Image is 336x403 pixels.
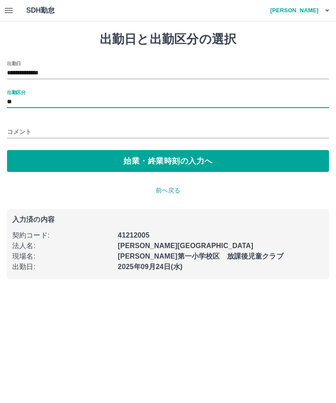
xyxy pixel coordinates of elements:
[12,251,112,262] p: 現場名 :
[12,262,112,272] p: 出勤日 :
[7,60,21,67] label: 出勤日
[7,186,329,195] p: 前へ戻る
[12,241,112,251] p: 法人名 :
[7,89,25,95] label: 出勤区分
[118,242,253,249] b: [PERSON_NAME][GEOGRAPHIC_DATA]
[118,231,149,239] b: 41212005
[7,150,329,172] button: 始業・終業時刻の入力へ
[118,252,283,260] b: [PERSON_NAME]第一小学校区 放課後児童クラブ
[12,216,324,223] p: 入力済の内容
[118,263,182,270] b: 2025年09月24日(水)
[12,230,112,241] p: 契約コード :
[7,32,329,47] h1: 出勤日と出勤区分の選択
